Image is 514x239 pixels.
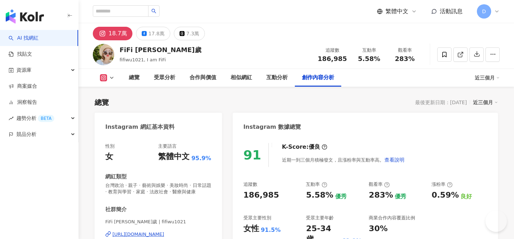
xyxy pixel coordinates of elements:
div: 女 [105,151,113,162]
div: 優良 [309,143,320,151]
span: fifiwu1021, I am FiFi [120,57,166,62]
div: 商業合作內容覆蓋比例 [369,215,415,221]
img: KOL Avatar [93,44,114,65]
div: 觀看率 [369,181,390,188]
div: 相似網紅 [231,73,252,82]
button: 7.3萬 [174,27,205,40]
a: 商案媒合 [9,83,37,90]
button: 查看說明 [384,153,405,167]
div: 17.8萬 [148,29,165,39]
img: logo [6,9,44,24]
div: 近三個月 [475,72,500,83]
div: 受眾分析 [154,73,175,82]
div: 良好 [460,193,472,200]
div: 受眾主要年齡 [306,215,334,221]
span: 繁體中文 [385,7,408,15]
iframe: Help Scout Beacon - Open [485,210,507,232]
div: 5.58% [306,190,333,201]
div: 網紅類型 [105,173,127,180]
button: 18.7萬 [93,27,132,40]
div: [URL][DOMAIN_NAME] [112,231,164,238]
div: 互動分析 [266,73,288,82]
div: 總覽 [95,97,109,107]
a: 找貼文 [9,51,32,58]
div: 主要語言 [158,143,177,149]
span: 資源庫 [16,62,31,78]
span: 186,985 [318,55,347,62]
span: 查看說明 [384,157,404,163]
div: 繁體中文 [158,151,190,162]
div: 合作與價值 [190,73,216,82]
div: BETA [38,115,54,122]
div: 漲粉率 [432,181,453,188]
div: 受眾主要性別 [243,215,271,221]
a: [URL][DOMAIN_NAME] [105,231,211,238]
div: 18.7萬 [109,29,127,39]
span: 趨勢分析 [16,110,54,126]
div: 91 [243,148,261,162]
div: Instagram 數據總覽 [243,123,301,131]
div: 互動率 [356,47,383,54]
span: search [151,9,156,14]
div: 優秀 [335,193,347,200]
button: 17.8萬 [136,27,170,40]
span: rise [9,116,14,121]
div: 30% [369,223,388,234]
div: 互動率 [306,181,327,188]
div: 優秀 [395,193,406,200]
div: 觀看率 [391,47,418,54]
div: 追蹤數 [243,181,257,188]
span: 5.58% [358,55,380,62]
span: 台灣政治 · 親子 · 藝術與娛樂 · 美妝時尚 · 日常話題 · 教育與學習 · 家庭 · 法政社會 · 醫療與健康 [105,182,211,195]
div: 近期一到三個月積極發文，且漲粉率與互動率高。 [282,153,405,167]
div: 追蹤數 [318,47,347,54]
a: searchAI 找網紅 [9,35,39,42]
span: 283% [395,55,415,62]
div: 女性 [243,223,259,234]
div: 186,985 [243,190,279,201]
div: 社群簡介 [105,206,127,213]
div: 91.5% [261,226,281,234]
div: 總覽 [129,73,140,82]
span: FiFi [PERSON_NAME]歲 | fifiwu1021 [105,219,211,225]
div: K-Score : [282,143,327,151]
div: 性別 [105,143,115,149]
div: 7.3萬 [186,29,199,39]
span: D [482,7,486,15]
span: 活動訊息 [440,8,463,15]
a: 洞察報告 [9,99,37,106]
div: 0.59% [432,190,459,201]
span: 競品分析 [16,126,36,142]
span: 95.9% [191,154,211,162]
div: Instagram 網紅基本資料 [105,123,175,131]
div: 創作內容分析 [302,73,334,82]
div: FiFi [PERSON_NAME]歲 [120,45,201,54]
div: 最後更新日期：[DATE] [415,100,467,105]
div: 283% [369,190,393,201]
div: 近三個月 [473,98,498,107]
